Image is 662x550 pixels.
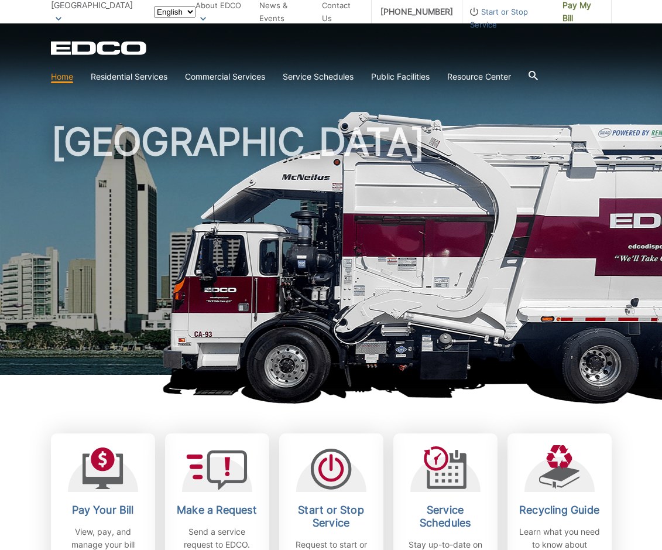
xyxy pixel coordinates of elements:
a: Resource Center [447,70,511,83]
h2: Pay Your Bill [60,504,146,517]
a: EDCD logo. Return to the homepage. [51,41,148,55]
h1: [GEOGRAPHIC_DATA] [51,123,612,380]
a: Service Schedules [283,70,354,83]
select: Select a language [154,6,195,18]
h2: Service Schedules [402,504,489,529]
h2: Start or Stop Service [288,504,375,529]
h2: Make a Request [174,504,260,517]
a: Home [51,70,73,83]
a: Commercial Services [185,70,265,83]
a: Public Facilities [371,70,430,83]
h2: Recycling Guide [516,504,603,517]
a: Residential Services [91,70,167,83]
